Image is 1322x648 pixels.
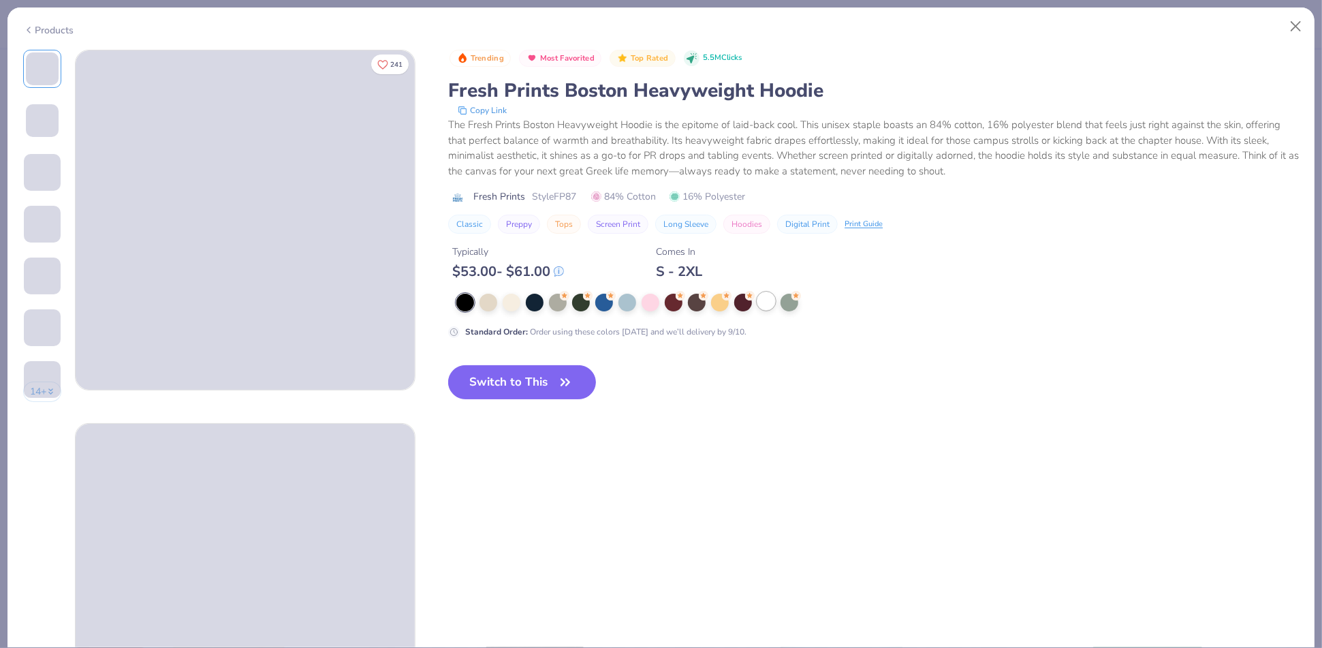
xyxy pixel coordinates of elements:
button: Badge Button [610,50,675,67]
div: Fresh Prints Boston Heavyweight Hoodie [448,78,1299,104]
button: Classic [448,215,491,234]
div: Order using these colors [DATE] and we’ll delivery by 9/10. [465,326,746,338]
img: User generated content [24,294,26,331]
span: 84% Cotton [591,189,656,204]
button: Badge Button [519,50,601,67]
div: $ 53.00 - $ 61.00 [452,263,564,280]
img: User generated content [24,398,26,435]
img: User generated content [24,191,26,228]
button: copy to clipboard [454,104,511,117]
div: The Fresh Prints Boston Heavyweight Hoodie is the epitome of laid-back cool. This unisex staple b... [448,117,1299,179]
span: Trending [471,55,504,62]
strong: Standard Order : [465,326,528,337]
div: S - 2XL [656,263,702,280]
button: Screen Print [588,215,648,234]
img: User generated content [24,346,26,383]
div: Print Guide [845,219,883,230]
span: 16% Polyester [670,189,745,204]
button: Like [371,55,409,74]
img: Most Favorited sort [526,52,537,63]
span: Style FP87 [532,189,576,204]
img: brand logo [448,192,467,203]
span: Most Favorited [540,55,595,62]
span: Fresh Prints [473,189,525,204]
img: Trending sort [457,52,468,63]
img: Top Rated sort [617,52,628,63]
button: Switch to This [448,365,596,399]
button: 14+ [23,382,62,402]
div: Typically [452,245,564,259]
button: Preppy [498,215,540,234]
div: Comes In [656,245,702,259]
img: User generated content [24,243,26,279]
button: Long Sleeve [655,215,717,234]
span: 5.5M Clicks [703,52,742,64]
span: Top Rated [631,55,669,62]
span: 241 [390,61,403,68]
button: Tops [547,215,581,234]
button: Close [1283,14,1309,40]
div: Products [23,23,74,37]
button: Hoodies [723,215,770,234]
button: Badge Button [450,50,511,67]
button: Digital Print [777,215,838,234]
